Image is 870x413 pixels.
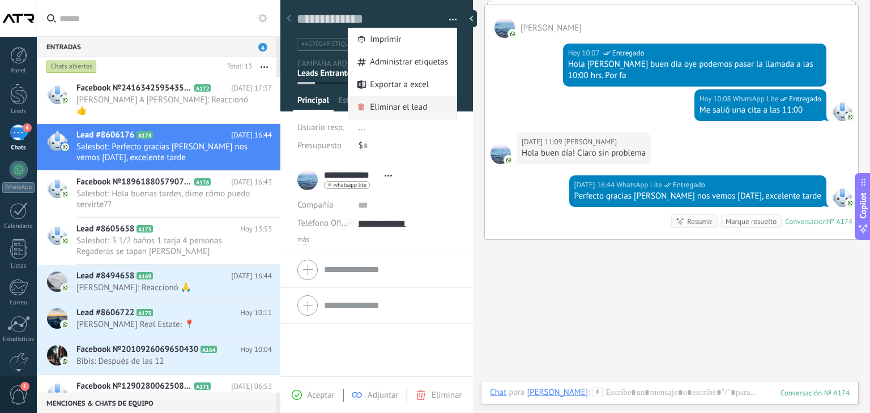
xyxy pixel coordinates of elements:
div: Resumir [687,216,713,227]
div: Correo [2,299,35,307]
div: Chats [2,144,35,152]
div: Hoy 10:08 [700,93,733,105]
img: com.amocrm.amocrmwa.svg [846,199,854,207]
div: Hola [PERSON_NAME] buen día oye podemos pasar la llamada a las 10:00 hrs. Por fa [568,59,821,81]
div: Listas [2,263,35,270]
div: Ocultar [466,10,477,27]
img: com.amocrm.amocrmwa.svg [505,156,513,164]
span: Lead #8606722 [76,307,134,319]
div: Hoy 10:07 [568,48,602,59]
img: com.amocrm.amocrmwa.svg [509,30,517,38]
span: 1 [20,382,29,391]
div: 174 [781,388,850,398]
span: Imprimir [370,28,401,51]
span: Hoy 10:11 [240,307,272,319]
div: WhatsApp [2,182,35,193]
img: com.amocrm.amocrmwa.svg [846,113,854,121]
a: Facebook №2010926069650430 A164 Hoy 10:04 Bibis: Después de las 12 [37,338,280,375]
span: [DATE] 16:43 [231,177,272,188]
div: Panel [2,67,35,75]
span: A173 [137,225,153,233]
span: para [509,387,524,398]
span: #agregar etiquetas [301,40,362,48]
div: Chats abiertos [46,60,97,74]
img: com.amocrm.amocrmwa.svg [61,96,69,104]
span: Yoly De Limon [494,18,515,38]
span: Entregado [673,179,705,191]
span: [DATE] 16:44 [231,130,272,141]
span: : [588,387,590,398]
span: [PERSON_NAME] Real Estate: 📍 [76,319,250,330]
button: Más [252,57,276,77]
span: A164 [201,346,217,353]
div: [DATE] 11:09 [522,136,564,148]
span: Facebook №1290280062508863 [76,381,192,392]
span: Salesbot: Perfecto gracias [PERSON_NAME] nos vemos [DATE], excelente tarde [76,141,250,163]
span: Aceptar [308,390,335,401]
span: Administrar etiquetas [370,51,448,74]
span: Lead #8494658 [76,270,134,282]
span: A172 [194,84,211,92]
span: A175 [137,309,153,316]
div: Hola buen día! Claro sin problema [522,148,646,159]
span: WhatsApp Lite [733,93,778,105]
span: Exportar a excel [370,74,429,96]
span: A176 [194,178,211,186]
a: Facebook №2416342595435385 A172 [DATE] 17:37 [PERSON_NAME] A [PERSON_NAME]: Reaccionó 👍 [37,77,280,123]
div: Yoly De Limon [527,387,588,397]
span: [DATE] 06:53 [231,381,272,392]
span: 4 [23,123,32,132]
button: Teléfono Oficina [297,214,349,233]
a: Lead #8606722 A175 Hoy 10:11 [PERSON_NAME] Real Estate: 📍 [37,302,280,338]
span: 4 [258,43,267,51]
span: Yoly De Limon [491,144,511,164]
div: Perfecto gracias [PERSON_NAME] nos vemos [DATE], excelente tarde [574,191,821,202]
span: Facebook №2010926069650430 [76,344,198,355]
span: [PERSON_NAME]: Reaccionó 🙏 [76,282,250,293]
div: Usuario resp. [297,119,350,137]
span: Hoy 13:53 [240,223,272,235]
span: Yoly De Limon [564,136,617,148]
span: Entregado [612,48,645,59]
span: [DATE] 17:37 [231,83,272,94]
span: ... [359,122,365,133]
div: Entradas [37,36,276,57]
span: WhatsApp Lite [616,179,662,191]
span: Estadísticas [338,95,381,111]
div: Compañía [297,196,349,214]
div: Conversación [785,217,827,226]
div: [DATE] 16:44 [574,179,617,191]
div: Estadísticas [2,336,35,343]
span: Salesbot: Hola buenas tardes, dime cómo puedo servirte?? [76,188,250,210]
span: Lead #8606176 [76,130,134,141]
span: Eliminar [432,390,462,401]
span: Salesbot: 3 1/2 baños 1 tarja 4 personas Regaderas se tapan [PERSON_NAME] [76,235,250,257]
a: Facebook №1896188057907233 A176 [DATE] 16:43 Salesbot: Hola buenas tardes, dime cómo puedo servir... [37,171,280,217]
span: A174 [137,131,153,139]
span: Yoly De Limon [521,23,582,33]
span: whatsapp lite [334,182,366,188]
span: [DATE] 16:44 [231,270,272,282]
div: Presupuesto [297,137,350,155]
span: Facebook №2416342595435385 [76,83,192,94]
span: Facebook №1896188057907233 [76,177,192,188]
span: más [297,235,309,244]
span: Presupuesto [297,140,342,151]
div: Me salió una cita a las 11:00 [700,105,821,116]
div: Total: 13 [223,61,252,72]
span: Adjuntar [368,390,399,401]
span: A171 [194,382,211,390]
div: № A174 [827,217,852,226]
span: Principal [297,95,329,111]
span: Eliminar el lead [370,96,427,119]
span: Copilot [858,193,869,219]
img: com.amocrm.amocrmwa.svg [61,358,69,365]
span: WhatsApp Lite [832,101,852,121]
span: A169 [137,272,153,279]
span: Teléfono Oficina [297,218,356,229]
span: Hoy 10:04 [240,344,272,355]
span: Bibis: Después de las 12 [76,356,250,367]
div: Calendario [2,223,35,230]
img: com.amocrm.amocrmwa.svg [61,237,69,245]
span: WhatsApp Lite [832,187,852,207]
